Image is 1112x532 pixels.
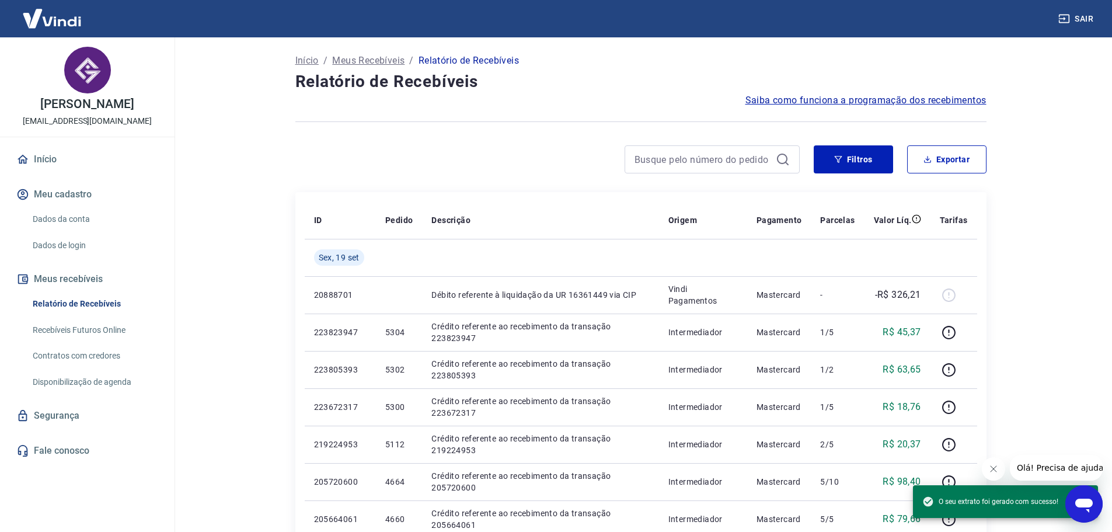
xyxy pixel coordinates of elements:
p: Origem [668,214,697,226]
p: 5/10 [820,476,855,488]
p: 205720600 [314,476,367,488]
p: 20888701 [314,289,367,301]
a: Segurança [14,403,161,429]
p: 2/5 [820,439,855,450]
p: R$ 20,37 [883,437,921,451]
img: 8e373231-1c48-4452-a55d-e99fb691e6ac.jpeg [64,47,111,93]
p: 1/2 [820,364,855,375]
p: Mastercard [757,476,802,488]
p: Mastercard [757,326,802,338]
p: Pedido [385,214,413,226]
p: R$ 63,65 [883,363,921,377]
p: Tarifas [940,214,968,226]
a: Recebíveis Futuros Online [28,318,161,342]
a: Fale conosco [14,438,161,464]
p: Descrição [431,214,470,226]
p: 5/5 [820,513,855,525]
p: 219224953 [314,439,367,450]
button: Sair [1056,8,1098,30]
p: 223672317 [314,401,367,413]
p: R$ 79,66 [883,512,921,526]
input: Busque pelo número do pedido [635,151,771,168]
button: Filtros [814,145,893,173]
p: Intermediador [668,513,738,525]
iframe: Mensagem da empresa [1010,455,1103,481]
p: Intermediador [668,364,738,375]
p: Crédito referente ao recebimento da transação 223672317 [431,395,649,419]
p: 1/5 [820,326,855,338]
a: Dados de login [28,234,161,258]
button: Meus recebíveis [14,266,161,292]
a: Relatório de Recebíveis [28,292,161,316]
span: Olá! Precisa de ajuda? [7,8,98,18]
p: Crédito referente ao recebimento da transação 223823947 [431,321,649,344]
p: 4660 [385,513,413,525]
p: 5300 [385,401,413,413]
p: 4664 [385,476,413,488]
p: - [820,289,855,301]
a: Início [14,147,161,172]
span: Sex, 19 set [319,252,360,263]
p: -R$ 326,21 [875,288,921,302]
p: Mastercard [757,364,802,375]
p: Intermediador [668,401,738,413]
button: Meu cadastro [14,182,161,207]
p: 5112 [385,439,413,450]
a: Disponibilização de agenda [28,370,161,394]
p: Crédito referente ao recebimento da transação 223805393 [431,358,649,381]
button: Exportar [907,145,986,173]
p: Intermediador [668,326,738,338]
iframe: Fechar mensagem [982,457,1005,481]
p: Intermediador [668,476,738,488]
p: [PERSON_NAME] [40,98,134,110]
p: Mastercard [757,401,802,413]
p: 1/5 [820,401,855,413]
p: 5302 [385,364,413,375]
p: Mastercard [757,513,802,525]
p: Crédito referente ao recebimento da transação 219224953 [431,433,649,456]
p: Vindi Pagamentos [668,283,738,307]
p: 5304 [385,326,413,338]
p: Crédito referente ao recebimento da transação 205720600 [431,470,649,493]
a: Saiba como funciona a programação dos recebimentos [745,93,986,107]
p: R$ 98,40 [883,475,921,489]
p: Débito referente à liquidação da UR 16361449 via CIP [431,289,649,301]
p: Relatório de Recebíveis [419,54,519,68]
a: Meus Recebíveis [332,54,405,68]
p: [EMAIL_ADDRESS][DOMAIN_NAME] [23,115,152,127]
p: R$ 45,37 [883,325,921,339]
p: Intermediador [668,439,738,450]
p: Pagamento [757,214,802,226]
iframe: Botão para abrir a janela de mensagens [1065,485,1103,523]
a: Dados da conta [28,207,161,231]
h4: Relatório de Recebíveis [295,70,986,93]
a: Contratos com credores [28,344,161,368]
p: Crédito referente ao recebimento da transação 205664061 [431,507,649,531]
p: 223805393 [314,364,367,375]
img: Vindi [14,1,90,36]
p: Mastercard [757,439,802,450]
p: Parcelas [820,214,855,226]
a: Início [295,54,319,68]
p: Valor Líq. [874,214,912,226]
p: 223823947 [314,326,367,338]
p: ID [314,214,322,226]
p: 205664061 [314,513,367,525]
span: O seu extrato foi gerado com sucesso! [922,496,1058,507]
p: / [409,54,413,68]
p: R$ 18,76 [883,400,921,414]
p: / [323,54,327,68]
p: Mastercard [757,289,802,301]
